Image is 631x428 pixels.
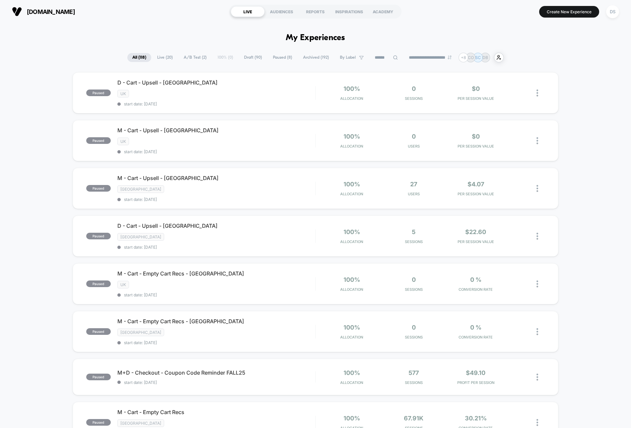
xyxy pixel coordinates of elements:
[446,287,505,292] span: CONVERSION RATE
[446,96,505,101] span: PER SESSION VALUE
[340,192,363,196] span: Allocation
[536,90,538,96] img: close
[340,335,363,339] span: Allocation
[475,55,481,60] p: SC
[117,185,164,193] span: [GEOGRAPHIC_DATA]
[344,133,360,140] span: 100%
[117,138,129,145] span: UK
[344,369,360,376] span: 100%
[344,276,360,283] span: 100%
[344,324,360,331] span: 100%
[117,318,315,325] span: M - Cart - Empty Cart Recs - [GEOGRAPHIC_DATA]
[482,55,488,60] p: DB
[446,144,505,149] span: PER SESSION VALUE
[344,85,360,92] span: 100%
[409,369,419,376] span: 577
[117,270,315,277] span: M - Cart - Empty Cart Recs - [GEOGRAPHIC_DATA]
[117,245,315,250] span: start date: [DATE]
[117,197,315,202] span: start date: [DATE]
[536,328,538,335] img: close
[459,53,468,62] div: + 8
[468,181,484,188] span: $4.07
[86,90,111,96] span: paused
[384,380,443,385] span: Sessions
[117,369,315,376] span: M+D - Checkout - Coupon Code Reminder FALL25
[332,6,366,17] div: INSPIRATIONS
[117,419,164,427] span: [GEOGRAPHIC_DATA]
[117,281,129,288] span: UK
[446,380,505,385] span: PROFIT PER SESSION
[117,175,315,181] span: M - Cart - Upsell - [GEOGRAPHIC_DATA]
[86,419,111,426] span: paused
[152,53,178,62] span: Live ( 20 )
[448,55,452,59] img: end
[344,228,360,235] span: 100%
[344,415,360,422] span: 100%
[412,228,415,235] span: 5
[384,96,443,101] span: Sessions
[117,149,315,154] span: start date: [DATE]
[384,192,443,196] span: Users
[446,335,505,339] span: CONVERSION RATE
[179,53,212,62] span: A/B Test ( 2 )
[344,181,360,188] span: 100%
[27,8,75,15] span: [DOMAIN_NAME]
[117,292,315,297] span: start date: [DATE]
[117,233,164,241] span: [GEOGRAPHIC_DATA]
[340,55,356,60] span: By Label
[117,222,315,229] span: D - Cart - Upsell - [GEOGRAPHIC_DATA]
[384,287,443,292] span: Sessions
[539,6,599,18] button: Create New Experience
[412,276,416,283] span: 0
[606,5,619,18] div: DS
[10,6,77,17] button: [DOMAIN_NAME]
[466,369,485,376] span: $49.10
[412,133,416,140] span: 0
[604,5,621,19] button: DS
[465,415,487,422] span: 30.21%
[536,374,538,381] img: close
[117,101,315,106] span: start date: [DATE]
[286,33,345,43] h1: My Experiences
[340,144,363,149] span: Allocation
[468,55,474,60] p: CO
[117,127,315,134] span: M - Cart - Upsell - [GEOGRAPHIC_DATA]
[536,233,538,240] img: close
[384,335,443,339] span: Sessions
[536,419,538,426] img: close
[117,340,315,345] span: start date: [DATE]
[265,6,298,17] div: AUDIENCES
[86,185,111,192] span: paused
[536,185,538,192] img: close
[117,79,315,86] span: D - Cart - Upsell - [GEOGRAPHIC_DATA]
[410,181,417,188] span: 27
[470,324,481,331] span: 0 %
[384,239,443,244] span: Sessions
[268,53,297,62] span: Paused ( 8 )
[340,287,363,292] span: Allocation
[86,137,111,144] span: paused
[472,85,480,92] span: $0
[384,144,443,149] span: Users
[117,409,315,415] span: M - Cart - Empty Cart Recs
[446,192,505,196] span: PER SESSION VALUE
[117,329,164,336] span: [GEOGRAPHIC_DATA]
[86,328,111,335] span: paused
[231,6,265,17] div: LIVE
[472,133,480,140] span: $0
[117,90,129,97] span: UK
[298,6,332,17] div: REPORTS
[446,239,505,244] span: PER SESSION VALUE
[465,228,486,235] span: $22.60
[536,280,538,287] img: close
[340,96,363,101] span: Allocation
[117,380,315,385] span: start date: [DATE]
[86,280,111,287] span: paused
[366,6,400,17] div: ACADEMY
[340,380,363,385] span: Allocation
[239,53,267,62] span: Draft ( 90 )
[127,53,151,62] span: All ( 118 )
[12,7,22,17] img: Visually logo
[86,374,111,380] span: paused
[412,85,416,92] span: 0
